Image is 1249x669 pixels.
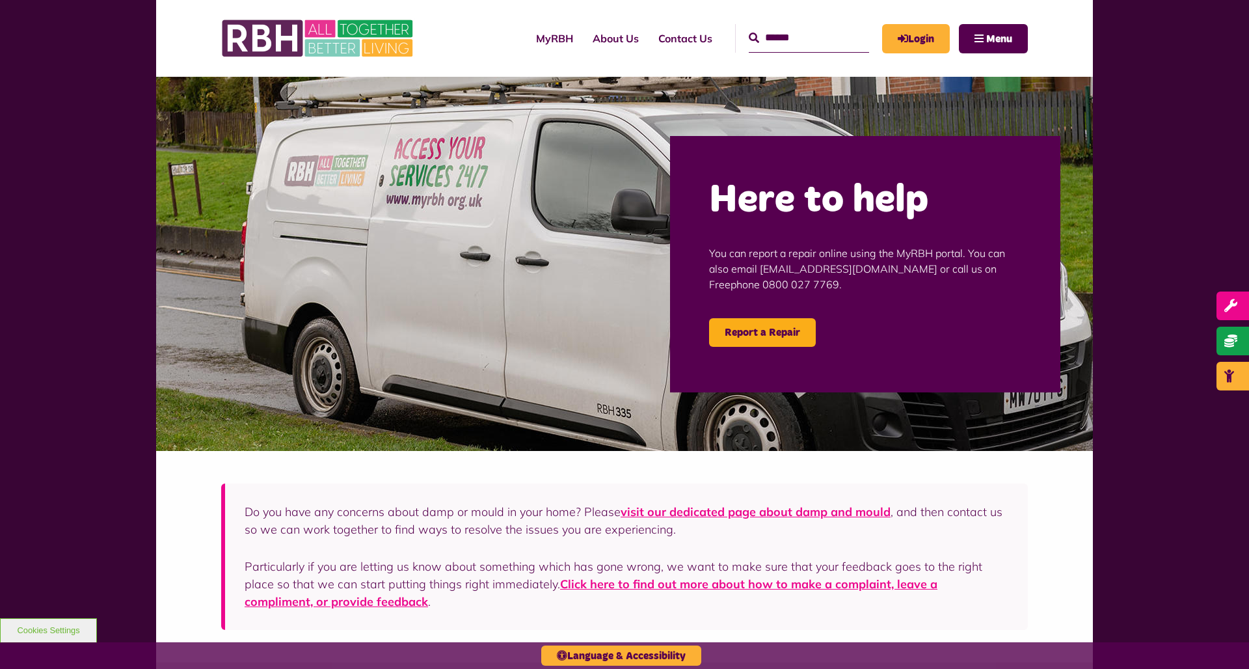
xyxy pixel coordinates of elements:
[245,503,1008,538] p: Do you have any concerns about damp or mould in your home? Please , and then contact us so we can...
[245,558,1008,610] p: Particularly if you are letting us know about something which has gone wrong, we want to make sur...
[986,34,1012,44] span: Menu
[221,13,416,64] img: RBH
[526,21,583,56] a: MyRBH
[882,24,950,53] a: MyRBH
[541,646,701,666] button: Language & Accessibility
[583,21,649,56] a: About Us
[709,226,1021,312] p: You can report a repair online using the MyRBH portal. You can also email [EMAIL_ADDRESS][DOMAIN_...
[709,175,1021,226] h2: Here to help
[621,504,891,519] a: visit our dedicated page about damp and mould
[649,21,722,56] a: Contact Us
[245,577,937,609] a: Click here to find out more about how to make a complaint, leave a compliment, or provide feedback
[1190,610,1249,669] iframe: Netcall Web Assistant for live chat
[959,24,1028,53] button: Navigation
[709,318,816,347] a: Report a Repair
[156,77,1093,451] img: Repairs 6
